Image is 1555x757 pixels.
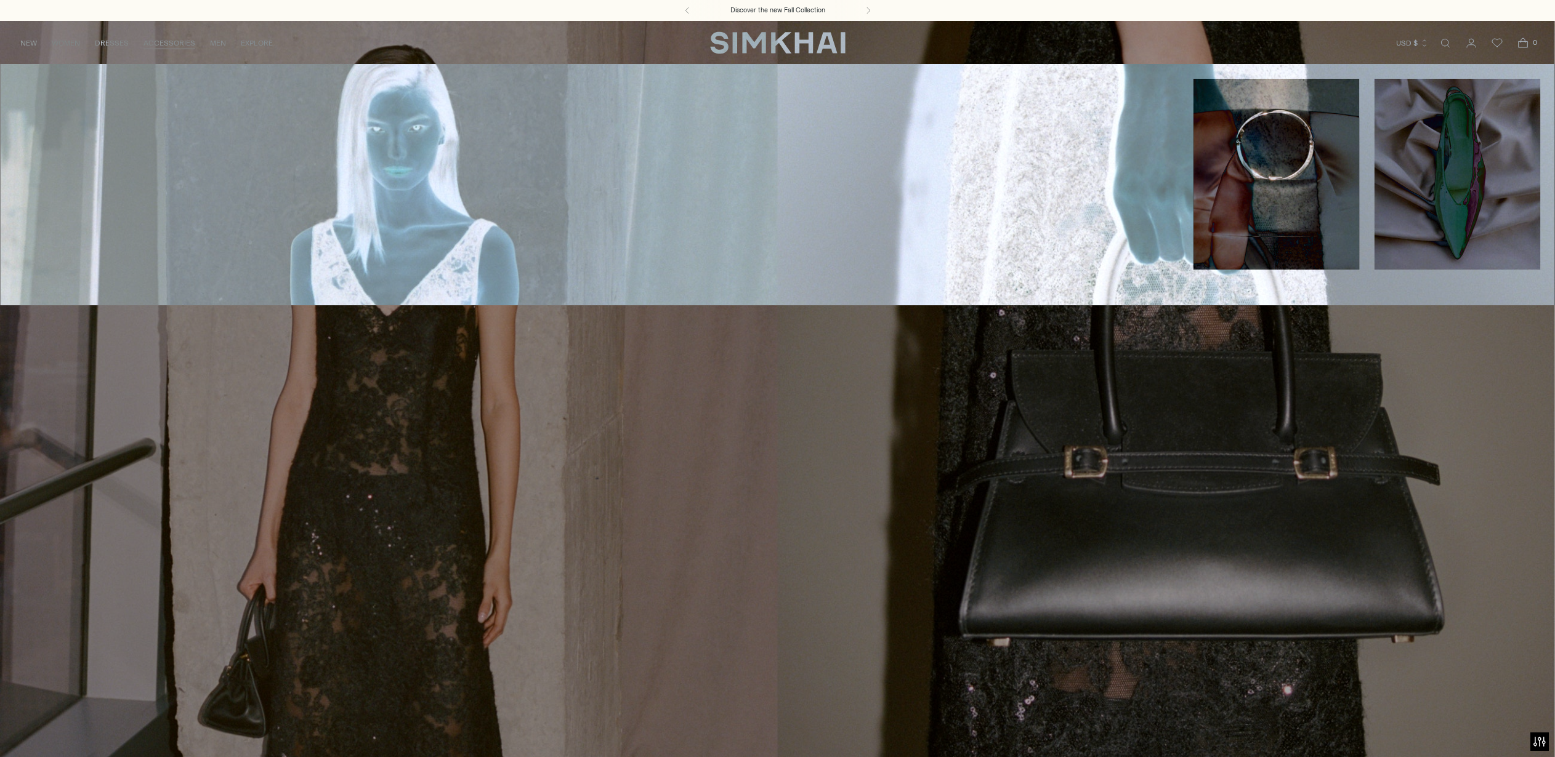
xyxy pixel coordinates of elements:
[1485,31,1509,55] a: Wishlist
[210,30,226,57] a: MEN
[710,31,846,55] a: SIMKHAI
[52,30,80,57] a: WOMEN
[20,30,37,57] a: NEW
[143,30,195,57] a: ACCESSORIES
[1459,31,1484,55] a: Go to the account page
[1433,31,1458,55] a: Open search modal
[1529,37,1540,48] span: 0
[1396,30,1429,57] button: USD $
[1511,31,1535,55] a: Open cart modal
[241,30,273,57] a: EXPLORE
[95,30,129,57] a: DRESSES
[730,6,825,15] a: Discover the new Fall Collection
